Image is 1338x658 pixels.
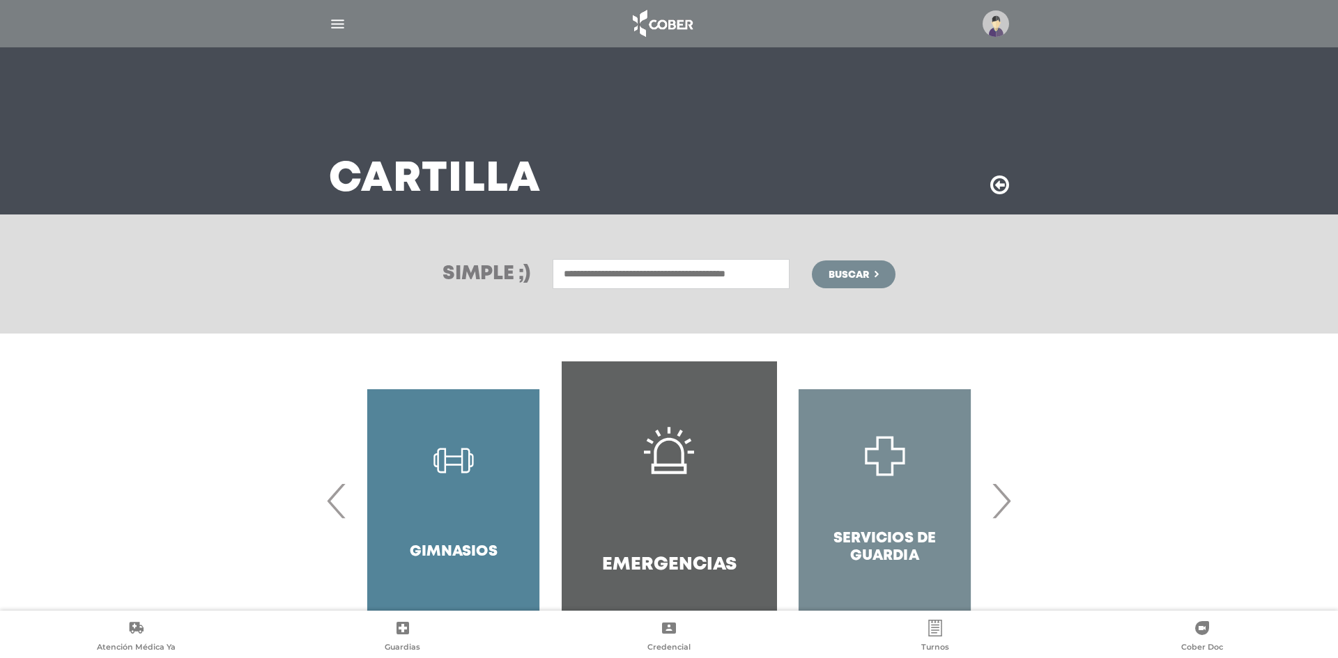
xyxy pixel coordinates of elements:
span: Next [987,463,1015,538]
h3: Simple ;) [443,265,530,284]
img: logo_cober_home-white.png [625,7,698,40]
a: Cober Doc [1069,620,1335,655]
a: Atención Médica Ya [3,620,269,655]
span: Turnos [921,642,949,655]
span: Atención Médica Ya [97,642,176,655]
button: Buscar [812,260,895,288]
img: profile-placeholder.svg [983,10,1009,37]
span: Previous [323,463,351,538]
span: Cober Doc [1181,642,1223,655]
span: Credencial [647,642,691,655]
span: Buscar [829,270,869,280]
a: Turnos [802,620,1068,655]
span: Guardias [385,642,420,655]
a: Guardias [269,620,535,655]
h3: Cartilla [329,162,541,198]
img: Cober_menu-lines-white.svg [329,15,346,33]
a: Emergencias [562,361,777,640]
a: Credencial [536,620,802,655]
h4: Emergencias [602,554,737,576]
